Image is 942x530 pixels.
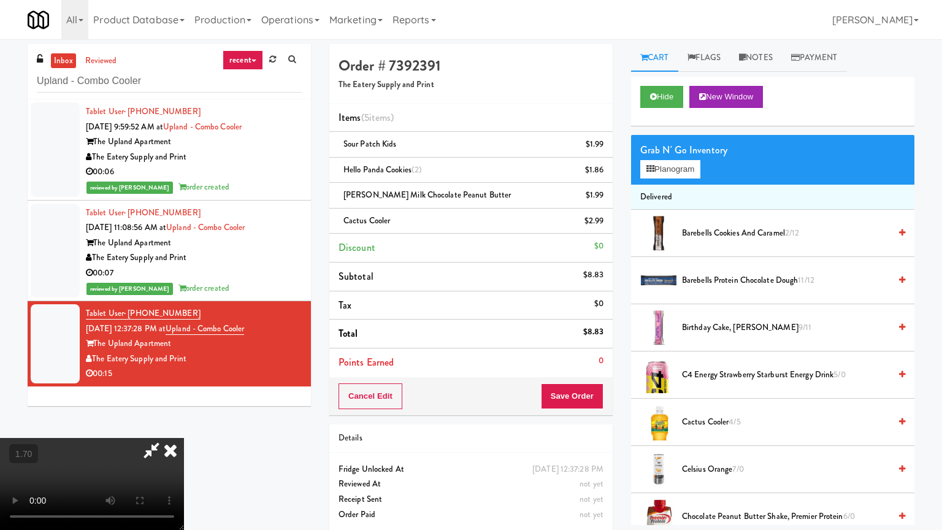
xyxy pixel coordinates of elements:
[339,240,375,255] span: Discount
[86,150,302,165] div: The Eatery Supply and Print
[682,415,890,430] span: Cactus Cooler
[86,307,201,320] a: Tablet User· [PHONE_NUMBER]
[223,50,263,70] a: recent
[584,213,604,229] div: $2.99
[343,164,422,175] span: Hello Panda Cookies
[682,273,890,288] span: Barebells Protein Chocolate Dough
[682,462,890,477] span: Celsius Orange
[124,207,201,218] span: · [PHONE_NUMBER]
[677,415,905,430] div: Cactus Cooler4/5
[28,9,49,31] img: Micromart
[86,266,302,281] div: 00:07
[86,336,302,351] div: The Upland Apartment
[678,44,730,72] a: Flags
[51,53,76,69] a: inbox
[339,431,603,446] div: Details
[86,164,302,180] div: 00:06
[339,80,603,90] h5: The Eatery Supply and Print
[640,141,905,159] div: Grab N' Go Inventory
[631,44,678,72] a: Cart
[178,282,229,294] span: order created
[124,106,201,117] span: · [PHONE_NUMBER]
[730,44,782,72] a: Notes
[86,106,201,117] a: Tablet User· [PHONE_NUMBER]
[729,416,740,428] span: 4/5
[339,507,603,523] div: Order Paid
[339,110,394,125] span: Items
[339,462,603,477] div: Fridge Unlocked At
[583,325,604,340] div: $8.83
[677,509,905,524] div: Chocolate Peanut Butter Shake, Premier Protein6/0
[785,227,799,239] span: 2/12
[682,367,890,383] span: C4 Energy Strawberry Starburst Energy Drink
[339,355,394,369] span: Points Earned
[682,226,890,241] span: Barebells Cookies and Caramel
[580,509,603,520] span: not yet
[86,134,302,150] div: The Upland Apartment
[86,182,173,194] span: reviewed by [PERSON_NAME]
[163,121,242,132] a: Upland - Combo Cooler
[640,86,683,108] button: Hide
[339,326,358,340] span: Total
[166,221,245,233] a: Upland - Combo Cooler
[361,110,394,125] span: (5 )
[677,226,905,241] div: Barebells Cookies and Caramel2/12
[82,53,120,69] a: reviewed
[585,163,604,178] div: $1.86
[86,323,166,334] span: [DATE] 12:37:28 PM at
[689,86,763,108] button: New Window
[532,462,603,477] div: [DATE] 12:37:28 PM
[594,296,603,312] div: $0
[343,215,390,226] span: Cactus Cooler
[339,383,402,409] button: Cancel Edit
[369,110,391,125] ng-pluralize: items
[86,366,302,382] div: 00:15
[798,274,814,286] span: 11/12
[86,351,302,367] div: The Eatery Supply and Print
[86,250,302,266] div: The Eatery Supply and Print
[677,462,905,477] div: Celsius Orange7/0
[583,267,604,283] div: $8.83
[682,509,890,524] span: Chocolate Peanut Butter Shake, Premier Protein
[339,298,351,312] span: Tax
[640,160,700,179] button: Planogram
[166,323,244,335] a: Upland - Combo Cooler
[682,320,890,336] span: Birthday Cake, [PERSON_NAME]
[178,181,229,193] span: order created
[28,301,311,386] li: Tablet User· [PHONE_NUMBER][DATE] 12:37:28 PM atUpland - Combo CoolerThe Upland ApartmentThe Eate...
[86,207,201,218] a: Tablet User· [PHONE_NUMBER]
[782,44,847,72] a: Payment
[732,463,743,475] span: 7/0
[677,273,905,288] div: Barebells Protein Chocolate Dough11/12
[599,353,603,369] div: 0
[28,99,311,201] li: Tablet User· [PHONE_NUMBER][DATE] 9:59:52 AM atUpland - Combo CoolerThe Upland ApartmentThe Eater...
[86,236,302,251] div: The Upland Apartment
[833,369,845,380] span: 5/0
[412,164,422,175] span: (2)
[343,189,511,201] span: [PERSON_NAME] Milk Chocolate Peanut Butter
[343,138,397,150] span: Sour Patch Kids
[28,201,311,302] li: Tablet User· [PHONE_NUMBER][DATE] 11:08:56 AM atUpland - Combo CoolerThe Upland ApartmentThe Eate...
[37,70,302,93] input: Search vision orders
[798,321,811,333] span: 9/11
[86,283,173,295] span: reviewed by [PERSON_NAME]
[339,58,603,74] h4: Order # 7392391
[843,510,855,522] span: 6/0
[677,367,905,383] div: C4 Energy Strawberry Starburst Energy Drink5/0
[86,221,166,233] span: [DATE] 11:08:56 AM at
[586,137,604,152] div: $1.99
[339,269,373,283] span: Subtotal
[86,121,163,132] span: [DATE] 9:59:52 AM at
[594,239,603,254] div: $0
[541,383,603,409] button: Save Order
[677,320,905,336] div: Birthday Cake, [PERSON_NAME]9/11
[339,477,603,492] div: Reviewed At
[631,185,914,210] li: Delivered
[586,188,604,203] div: $1.99
[339,492,603,507] div: Receipt Sent
[580,493,603,505] span: not yet
[124,307,201,319] span: · [PHONE_NUMBER]
[580,478,603,490] span: not yet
